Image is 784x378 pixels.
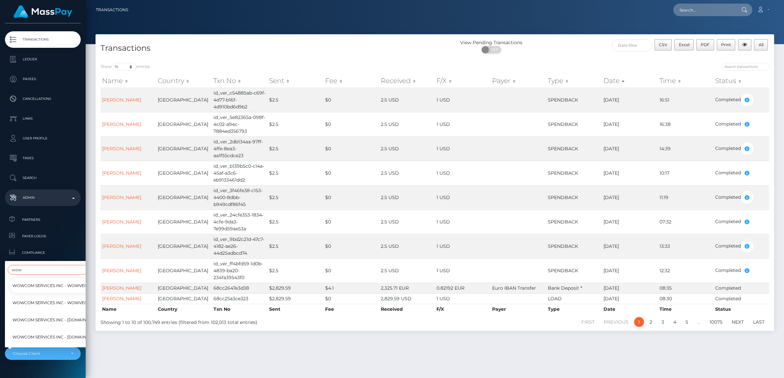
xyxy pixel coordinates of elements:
[8,133,78,143] p: User Profile
[212,161,267,185] td: id_ver_b139b5c0-c14a-45af-a3c6-eb9133461dd2
[682,317,692,327] a: 5
[102,268,141,274] a: [PERSON_NAME]
[673,4,735,16] input: Search...
[721,63,769,71] input: Search transactions
[714,136,769,161] td: Completed
[602,161,658,185] td: [DATE]
[156,234,212,258] td: [GEOGRAPHIC_DATA]
[267,161,323,185] td: $2.5
[602,258,658,283] td: [DATE]
[212,258,267,283] td: id_ver_ff4bfd59-1d0b-4839-ba20-234fa39543f0
[267,283,323,293] td: $2,829.59
[102,296,141,302] a: [PERSON_NAME]
[659,42,667,47] span: CSV
[658,112,714,136] td: 16:38
[212,304,267,314] th: Txn No
[435,293,490,304] td: 1 USD
[658,258,714,283] td: 12:32
[435,88,490,112] td: 1 USD
[658,293,714,304] td: 08:30
[156,293,212,304] td: [GEOGRAPHIC_DATA]
[658,136,714,161] td: 14:39
[8,173,78,183] p: Search
[658,317,668,327] a: 3
[13,281,138,290] span: WOWCOM Services Inc - WowVegas [GEOGRAPHIC_DATA]
[212,234,267,258] td: id_ver_9bd2c21d-47c7-4182-ae26-44d25adbcd74
[102,194,141,200] a: [PERSON_NAME]
[714,234,769,258] td: Completed
[379,293,435,304] td: 2,829.59 USD
[8,153,78,163] p: Taxes
[546,88,602,112] td: SPENDBACK
[212,74,267,87] th: Txn No: activate to sort column ascending
[102,170,141,176] a: [PERSON_NAME]
[102,97,141,103] a: [PERSON_NAME]
[156,210,212,234] td: [GEOGRAPHIC_DATA]
[102,146,141,152] a: [PERSON_NAME]
[323,304,379,314] th: Fee
[267,234,323,258] td: $2.5
[156,88,212,112] td: [GEOGRAPHIC_DATA]
[8,35,78,44] p: Transactions
[546,258,602,283] td: SPENDBACK
[267,74,323,87] th: Sent: activate to sort column ascending
[435,234,490,258] td: 1 USD
[156,112,212,136] td: [GEOGRAPHIC_DATA]
[435,39,548,46] div: View Pending Transactions
[212,136,267,161] td: id_ver_2db134aa-97ff-4ffe-8ea3-aa1f55cdce23
[8,232,78,240] span: Payer Logos
[323,112,379,136] td: $0
[379,258,435,283] td: 2.5 USD
[5,71,81,87] a: Payees
[379,234,435,258] td: 2.5 USD
[714,304,769,314] th: Status
[100,304,156,314] th: Name
[212,283,267,293] td: 68cc2647e3d38
[602,88,658,112] td: [DATE]
[156,304,212,314] th: Country
[323,74,379,87] th: Fee: activate to sort column ascending
[655,39,672,50] button: CSV
[754,39,768,50] button: All
[13,315,148,324] span: WOWCOM Services Inc - [DOMAIN_NAME] [GEOGRAPHIC_DATA]
[546,293,602,304] td: LOAD
[323,293,379,304] td: $0
[5,229,81,243] a: Payer Logos
[379,185,435,210] td: 2.5 USD
[674,39,694,50] button: Excel
[267,258,323,283] td: $2.5
[602,283,658,293] td: [DATE]
[546,304,602,314] th: Type
[546,161,602,185] td: SPENDBACK
[749,317,768,327] a: Last
[212,88,267,112] td: id_ver_c54885ab-c69f-4d77-b16f-4d910bd6d9b2
[8,54,78,64] p: Ledger
[267,136,323,161] td: $2.5
[435,304,490,314] th: F/X
[212,210,267,234] td: id_ver_24cfe353-1834-4cfe-9da3-7e99d59ae53a
[156,161,212,185] td: [GEOGRAPHIC_DATA]
[658,185,714,210] td: 11:19
[634,317,644,327] a: 1
[212,185,267,210] td: id_ver_3f46fe38-c153-4400-8dbb-b949cdf86f45
[714,185,769,210] td: Completed
[546,112,602,136] td: SPENDBACK
[546,74,602,87] th: Type: activate to sort column ascending
[658,74,714,87] th: Time: activate to sort column ascending
[5,213,81,227] a: Partners
[156,283,212,293] td: [GEOGRAPHIC_DATA]
[670,317,680,327] a: 4
[8,249,78,256] span: Compliance
[267,112,323,136] td: $2.5
[658,88,714,112] td: 16:51
[323,161,379,185] td: $0
[8,265,153,275] input: Search
[714,258,769,283] td: Completed
[5,170,81,186] a: Search
[100,63,150,71] label: Show entries
[721,42,731,47] span: Print
[696,39,714,50] button: PDF
[100,74,156,87] th: Name: activate to sort column ascending
[212,293,267,304] td: 68cc25a3ce323
[267,210,323,234] td: $2.5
